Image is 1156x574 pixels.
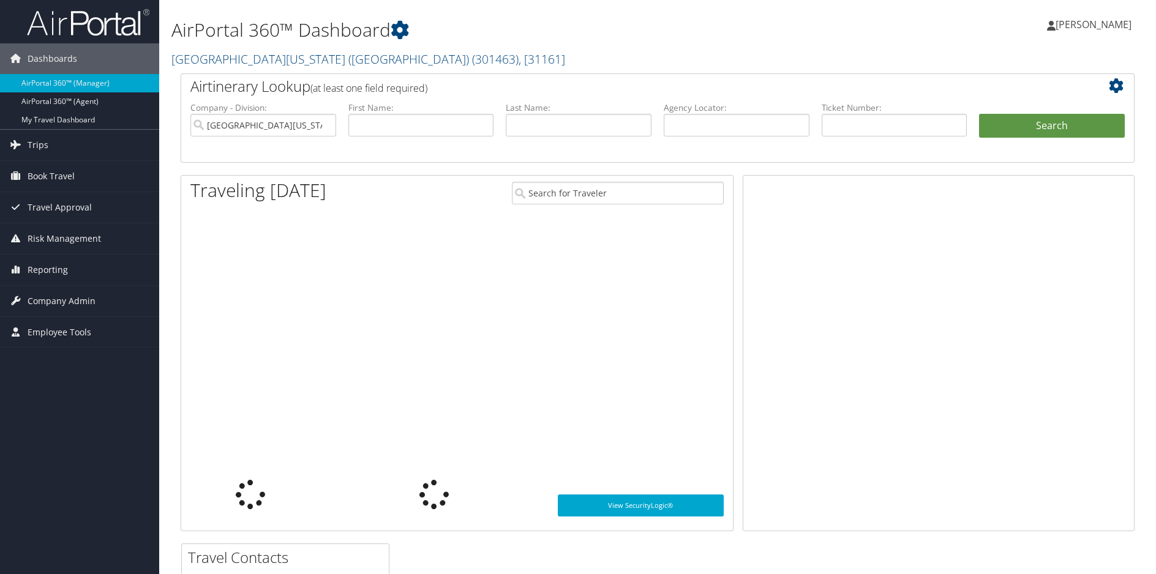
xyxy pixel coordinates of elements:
[558,494,723,516] a: View SecurityLogic®
[348,102,494,114] label: First Name:
[512,182,723,204] input: Search for Traveler
[171,51,565,67] a: [GEOGRAPHIC_DATA][US_STATE] ([GEOGRAPHIC_DATA])
[28,130,48,160] span: Trips
[28,255,68,285] span: Reporting
[190,177,326,203] h1: Traveling [DATE]
[1056,18,1132,31] span: [PERSON_NAME]
[310,81,427,95] span: (at least one field required)
[28,192,92,223] span: Travel Approval
[1047,6,1144,43] a: [PERSON_NAME]
[979,114,1125,138] button: Search
[822,102,967,114] label: Ticket Number:
[472,51,519,67] span: ( 301463 )
[27,8,149,37] img: airportal-logo.png
[28,317,91,348] span: Employee Tools
[519,51,565,67] span: , [ 31161 ]
[506,102,651,114] label: Last Name:
[28,43,77,74] span: Dashboards
[28,161,75,192] span: Book Travel
[190,102,336,114] label: Company - Division:
[28,223,101,254] span: Risk Management
[171,17,820,43] h1: AirPortal 360™ Dashboard
[664,102,809,114] label: Agency Locator:
[188,547,389,568] h2: Travel Contacts
[28,286,96,316] span: Company Admin
[190,76,1045,97] h2: Airtinerary Lookup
